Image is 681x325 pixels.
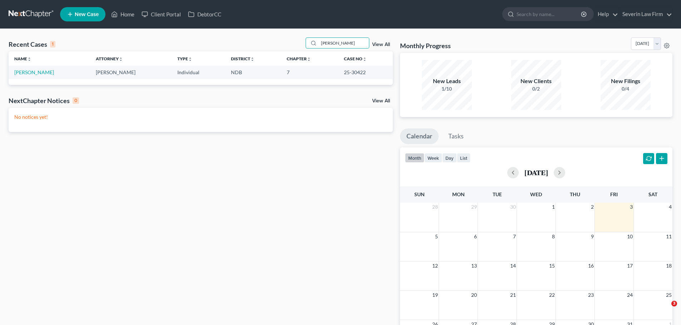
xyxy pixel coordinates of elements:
[493,191,502,197] span: Tue
[551,203,556,211] span: 1
[551,232,556,241] span: 8
[14,69,54,75] a: [PERSON_NAME]
[665,291,672,299] span: 25
[431,291,439,299] span: 19
[73,97,79,104] div: 0
[96,56,123,61] a: Attorneyunfold_more
[344,56,367,61] a: Case Nounfold_more
[665,261,672,270] span: 18
[470,291,478,299] span: 20
[548,291,556,299] span: 22
[626,232,633,241] span: 10
[250,57,255,61] i: unfold_more
[668,203,672,211] span: 4
[570,191,580,197] span: Thu
[626,291,633,299] span: 24
[512,232,517,241] span: 7
[108,8,138,21] a: Home
[601,85,651,92] div: 0/4
[281,66,338,79] td: 7
[509,203,517,211] span: 30
[362,57,367,61] i: unfold_more
[231,56,255,61] a: Districtunfold_more
[511,85,561,92] div: 0/2
[14,56,31,61] a: Nameunfold_more
[225,66,281,79] td: NDB
[50,41,55,47] div: 1
[188,57,192,61] i: unfold_more
[657,301,674,318] iframe: Intercom live chat
[307,57,311,61] i: unfold_more
[372,98,390,103] a: View All
[509,291,517,299] span: 21
[405,153,424,163] button: month
[548,261,556,270] span: 15
[610,191,618,197] span: Fri
[473,232,478,241] span: 6
[422,77,472,85] div: New Leads
[434,232,439,241] span: 5
[601,77,651,85] div: New Filings
[524,169,548,176] h2: [DATE]
[470,261,478,270] span: 13
[431,203,439,211] span: 28
[470,203,478,211] span: 29
[442,128,470,144] a: Tasks
[648,191,657,197] span: Sat
[671,301,677,306] span: 3
[400,41,451,50] h3: Monthly Progress
[431,261,439,270] span: 12
[590,203,594,211] span: 2
[172,66,225,79] td: Individual
[511,77,561,85] div: New Clients
[400,128,439,144] a: Calendar
[9,96,79,105] div: NextChapter Notices
[27,57,31,61] i: unfold_more
[452,191,465,197] span: Mon
[665,232,672,241] span: 11
[587,261,594,270] span: 16
[184,8,225,21] a: DebtorCC
[14,113,387,121] p: No notices yet!
[372,42,390,47] a: View All
[626,261,633,270] span: 17
[319,38,369,48] input: Search by name...
[338,66,393,79] td: 25-30422
[422,85,472,92] div: 1/10
[619,8,672,21] a: Severin Law Firm
[442,153,457,163] button: day
[457,153,470,163] button: list
[287,56,311,61] a: Chapterunfold_more
[587,291,594,299] span: 23
[119,57,123,61] i: unfold_more
[75,12,99,17] span: New Case
[530,191,542,197] span: Wed
[509,261,517,270] span: 14
[90,66,172,79] td: [PERSON_NAME]
[424,153,442,163] button: week
[594,8,618,21] a: Help
[590,232,594,241] span: 9
[9,40,55,49] div: Recent Cases
[517,7,582,21] input: Search by name...
[177,56,192,61] a: Typeunfold_more
[138,8,184,21] a: Client Portal
[629,203,633,211] span: 3
[414,191,425,197] span: Sun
